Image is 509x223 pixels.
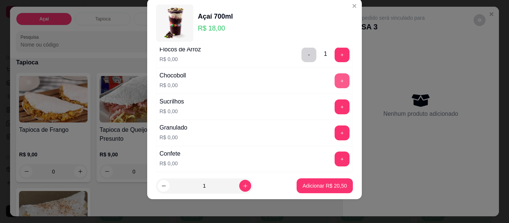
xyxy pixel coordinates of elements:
div: Açaí 700ml [198,11,233,22]
div: Granulado [159,123,187,132]
button: add [335,47,350,62]
button: increase-product-quantity [239,180,251,192]
button: Adicionar R$ 20,50 [297,178,353,193]
p: R$ 0,00 [159,55,201,63]
p: Adicionar R$ 20,50 [303,182,347,189]
p: R$ 0,00 [159,160,180,167]
button: decrease-product-quantity [158,180,170,192]
p: R$ 0,00 [159,134,187,141]
div: Confete [159,149,180,158]
div: Sucrilhos [159,97,184,106]
button: add [335,73,350,88]
button: add [335,125,350,140]
img: product-image [156,4,193,42]
button: add [335,99,350,114]
div: 1 [324,50,327,58]
p: R$ 18,00 [198,23,233,34]
button: delete [301,47,316,62]
div: Chocoboll [159,71,186,80]
button: add [335,152,350,166]
p: R$ 0,00 [159,82,186,89]
p: R$ 0,00 [159,108,184,115]
div: Flocos de Arroz [159,45,201,54]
